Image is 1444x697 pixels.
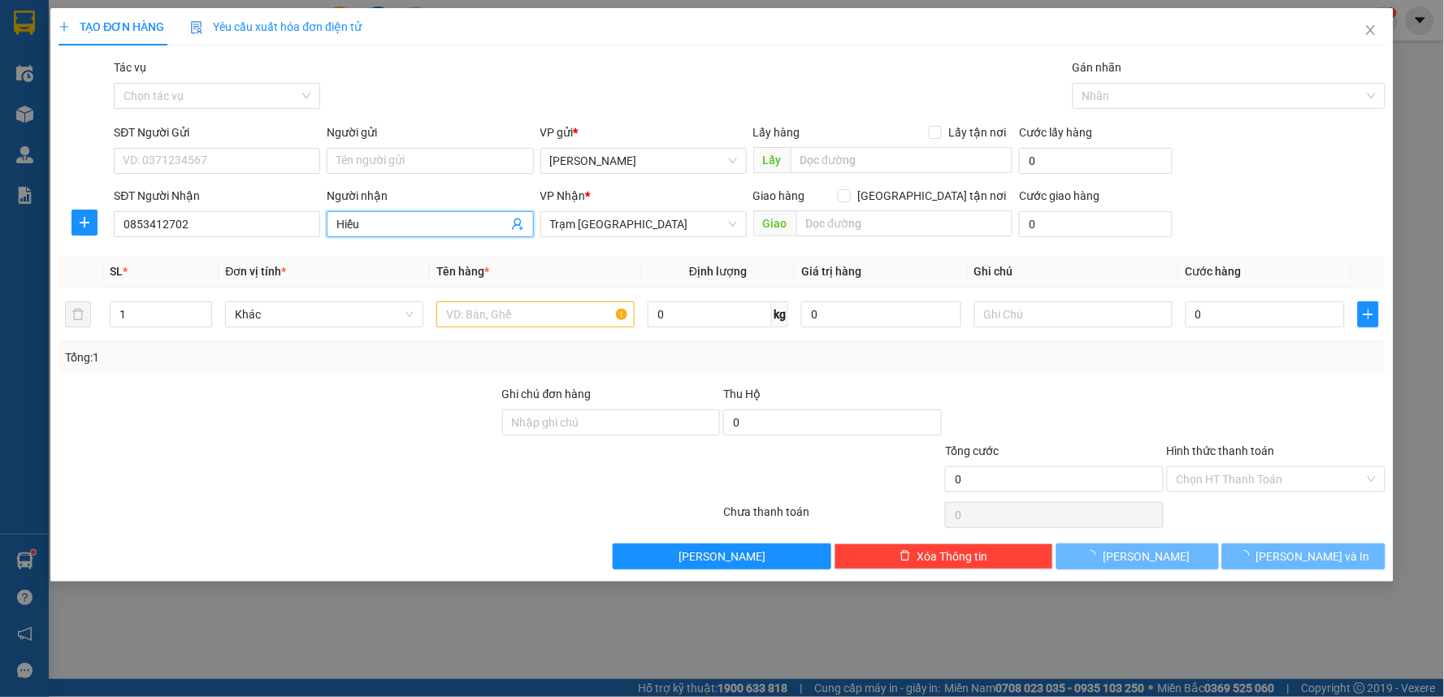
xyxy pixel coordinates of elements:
[65,301,91,327] button: delete
[1073,61,1122,74] label: Gán nhãn
[974,301,1173,327] input: Ghi Chú
[8,90,20,102] span: environment
[550,149,737,173] span: Phan Thiết
[801,301,961,327] input: 0
[65,348,557,366] div: Tổng: 1
[1364,24,1377,37] span: close
[791,147,1013,173] input: Dọc đường
[1186,265,1242,278] span: Cước hàng
[190,20,362,33] span: Yêu cầu xuất hóa đơn điện tử
[1358,301,1378,327] button: plus
[968,256,1179,288] th: Ghi chú
[114,187,320,205] div: SĐT Người Nhận
[540,189,586,202] span: VP Nhận
[1222,543,1385,569] button: [PERSON_NAME] và In
[689,265,747,278] span: Định lượng
[1019,211,1173,237] input: Cước giao hàng
[1167,444,1275,457] label: Hình thức thanh toán
[723,387,761,400] span: Thu Hộ
[1085,550,1103,561] span: loading
[540,123,747,141] div: VP gửi
[1019,189,1099,202] label: Cước giao hàng
[190,21,203,34] img: icon
[753,210,796,236] span: Giao
[679,548,765,565] span: [PERSON_NAME]
[502,409,721,435] input: Ghi chú đơn hàng
[1359,308,1377,321] span: plus
[225,265,286,278] span: Đơn vị tính
[114,61,146,74] label: Tác vụ
[1056,543,1220,569] button: [PERSON_NAME]
[8,69,112,87] li: VP [PERSON_NAME]
[8,89,107,138] b: T1 [PERSON_NAME], P Phú Thuỷ
[801,265,861,278] span: Giá trị hàng
[722,503,943,531] div: Chưa thanh toán
[753,189,805,202] span: Giao hàng
[753,147,791,173] span: Lấy
[110,265,123,278] span: SL
[59,20,164,33] span: TẠO ĐƠN HÀNG
[502,387,592,400] label: Ghi chú đơn hàng
[511,218,524,231] span: user-add
[327,123,533,141] div: Người gửi
[550,212,737,236] span: Trạm Sài Gòn
[945,444,999,457] span: Tổng cước
[772,301,788,327] span: kg
[72,216,97,229] span: plus
[851,187,1013,205] span: [GEOGRAPHIC_DATA] tận nơi
[917,548,988,565] span: Xóa Thông tin
[112,69,216,123] li: VP Trạm [GEOGRAPHIC_DATA]
[1238,550,1256,561] span: loading
[8,8,65,65] img: logo.jpg
[1103,548,1190,565] span: [PERSON_NAME]
[1019,148,1173,174] input: Cước lấy hàng
[613,543,831,569] button: [PERSON_NAME]
[327,187,533,205] div: Người nhận
[59,21,70,32] span: plus
[436,301,635,327] input: VD: Bàn, Ghế
[1019,126,1092,139] label: Cước lấy hàng
[753,126,800,139] span: Lấy hàng
[796,210,1013,236] input: Dọc đường
[72,210,98,236] button: plus
[235,302,414,327] span: Khác
[900,550,911,563] span: delete
[436,265,489,278] span: Tên hàng
[942,123,1013,141] span: Lấy tận nơi
[1348,8,1394,54] button: Close
[114,123,320,141] div: SĐT Người Gửi
[8,8,236,39] li: Trung Nga
[1256,548,1370,565] span: [PERSON_NAME] và In
[835,543,1053,569] button: deleteXóa Thông tin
